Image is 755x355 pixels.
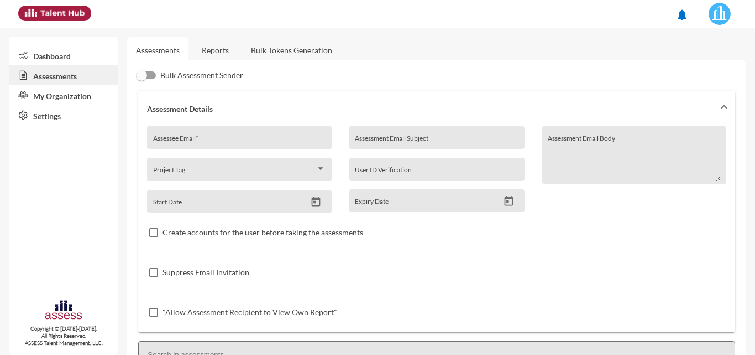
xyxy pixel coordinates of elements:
[9,65,118,85] a: Assessments
[193,37,238,64] a: Reports
[9,325,118,347] p: Copyright © [DATE]-[DATE]. All Rights Reserved. ASSESS Talent Management, LLC.
[138,91,735,126] mat-expansion-panel-header: Assessment Details
[499,195,518,207] button: Open calendar
[242,37,341,64] a: Bulk Tokens Generation
[147,104,713,114] mat-panel-title: Assessment Details
[9,105,118,125] a: Settings
[9,45,118,65] a: Dashboard
[44,299,82,323] img: assesscompany-logo.png
[9,85,118,105] a: My Organization
[162,266,249,279] span: Suppress Email Invitation
[136,45,180,55] a: Assessments
[138,126,735,332] div: Assessment Details
[162,226,363,239] span: Create accounts for the user before taking the assessments
[675,8,689,22] mat-icon: notifications
[160,69,243,82] span: Bulk Assessment Sender
[306,196,326,208] button: Open calendar
[162,306,337,319] span: "Allow Assessment Recipient to View Own Report"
